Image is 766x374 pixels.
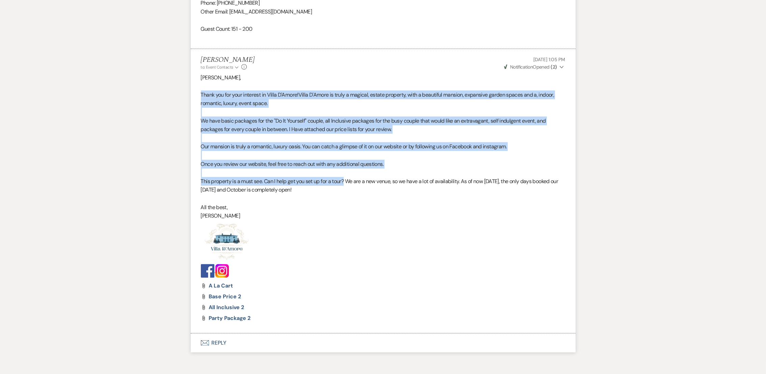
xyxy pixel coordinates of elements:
a: a la cart [209,283,233,289]
img: images.jpg [215,264,229,278]
span: Notification [510,64,533,70]
span: [DATE] 1:05 PM [533,56,565,63]
a: All Inclusive 2 [209,305,244,310]
h5: [PERSON_NAME] [201,56,255,64]
a: base price 2 [209,294,241,299]
span: This property is a must see. Can I help get you set up for a tour? We are a new venue, so we have... [201,178,558,194]
span: a la cart [209,282,233,289]
a: party package 2 [209,316,251,321]
button: to: Event Contacts [201,64,240,70]
img: Screenshot 2025-01-23 at 12.29.24 PM.png [201,220,252,264]
span: All the best, [201,204,228,211]
span: base price 2 [209,293,241,300]
span: Our mansion is truly a romantic, luxury oasis. You can catch a glimpse of it on our website or by... [201,143,507,150]
img: Facebook_logo_(square).png [201,264,214,278]
strong: ( 2 ) [551,64,557,70]
button: Reply [191,333,576,352]
span: Opened [504,64,557,70]
span: party package 2 [209,315,251,322]
span: We have basic packages for the "Do It Yourself" couple, all Inclusive packages for the busy coupl... [201,117,546,133]
span: to: Event Contacts [201,65,233,70]
button: NotificationOpened (2) [503,64,565,71]
p: [PERSON_NAME], [201,73,565,82]
span: Thank you for your interest in Villa D'Amore! [201,91,298,98]
span: Once you review our website, feel free to reach out with any additional questions. [201,160,384,168]
span: All Inclusive 2 [209,304,244,311]
span: Villa D'Amore is truly a magical, estate property, with a beautiful mansion, expansive garden spa... [201,91,554,107]
p: [PERSON_NAME] [201,211,565,220]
